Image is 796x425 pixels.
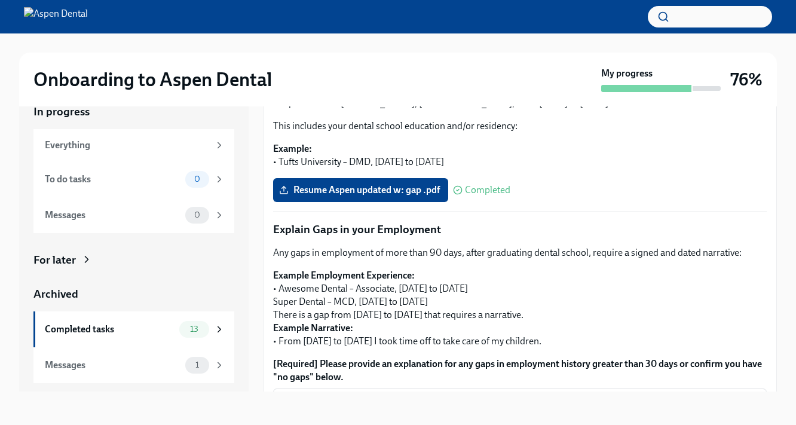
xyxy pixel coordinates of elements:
h2: Onboarding to Aspen Dental [33,68,272,91]
strong: Example Employment Experience: [273,270,415,281]
div: Completed tasks [45,323,174,336]
p: Any gaps in employment of more than 90 days, after graduating dental school, require a signed and... [273,246,767,259]
h3: 76% [730,69,763,90]
span: 13 [183,325,206,334]
a: For later [33,252,234,268]
a: To do tasks0 [33,161,234,197]
span: Completed [465,185,510,195]
p: Explain Gaps in your Employment [273,222,767,237]
p: This includes your dental school education and/or residency: [273,120,767,133]
a: Archived [33,286,234,302]
p: • Tufts University – DMD, [DATE] to [DATE] [273,142,767,169]
a: Completed tasks13 [33,311,234,347]
span: 1 [188,360,206,369]
a: Messages0 [33,197,234,233]
p: • Awesome Dental – Associate, [DATE] to [DATE] Super Dental – MCD, [DATE] to [DATE] There is a ga... [273,269,767,348]
div: Messages [45,359,180,372]
span: 0 [187,210,207,219]
strong: My progress [601,67,653,80]
div: Everything [45,139,209,152]
img: Aspen Dental [24,7,88,26]
a: In progress [33,104,234,120]
label: Resume Aspen updated w: gap .pdf [273,178,448,202]
strong: Example: [273,143,312,154]
span: 0 [187,175,207,184]
span: Resume Aspen updated w: gap .pdf [281,184,440,196]
strong: Example Narrative: [273,322,353,334]
label: [Required] Please provide an explanation for any gaps in employment history greater than 30 days ... [273,357,767,384]
a: Everything [33,129,234,161]
div: To do tasks [45,173,180,186]
div: Messages [45,209,180,222]
div: For later [33,252,76,268]
a: Messages1 [33,347,234,383]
